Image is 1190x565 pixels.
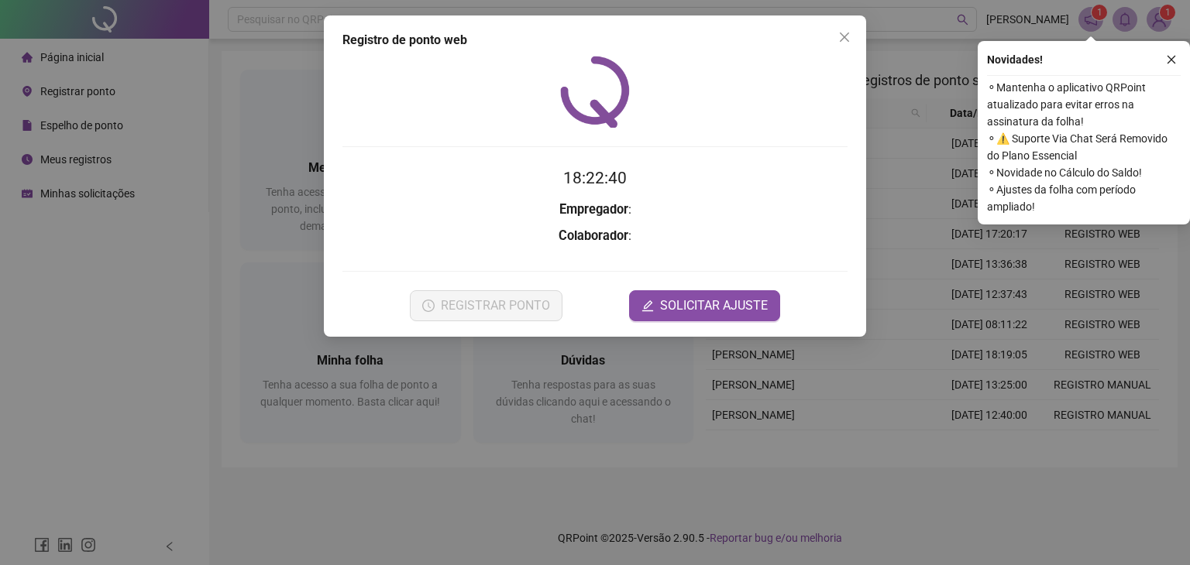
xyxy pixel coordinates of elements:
div: Registro de ponto web [342,31,848,50]
strong: Colaborador [559,228,628,243]
span: ⚬ Ajustes da folha com período ampliado! [987,181,1181,215]
h3: : [342,226,848,246]
button: Close [832,25,857,50]
span: ⚬ Novidade no Cálculo do Saldo! [987,164,1181,181]
span: ⚬ Mantenha o aplicativo QRPoint atualizado para evitar erros na assinatura da folha! [987,79,1181,130]
h3: : [342,200,848,220]
span: close [838,31,851,43]
button: REGISTRAR PONTO [410,290,562,321]
span: edit [641,300,654,312]
strong: Empregador [559,202,628,217]
span: close [1166,54,1177,65]
button: editSOLICITAR AJUSTE [629,290,780,321]
img: QRPoint [560,56,630,128]
span: ⚬ ⚠️ Suporte Via Chat Será Removido do Plano Essencial [987,130,1181,164]
time: 18:22:40 [563,169,627,187]
span: Novidades ! [987,51,1043,68]
span: SOLICITAR AJUSTE [660,296,768,315]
